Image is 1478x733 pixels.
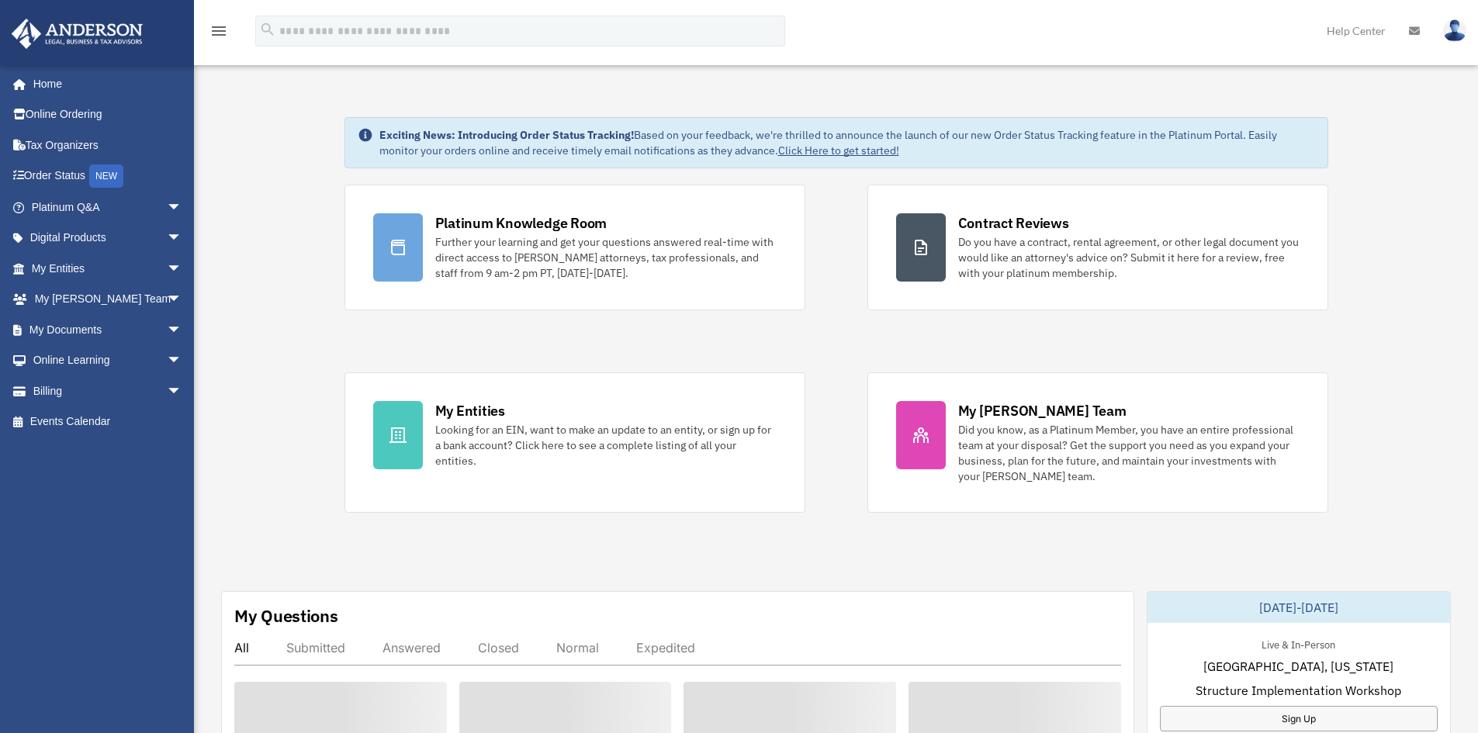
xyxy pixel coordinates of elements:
[379,127,1315,158] div: Based on your feedback, we're thrilled to announce the launch of our new Order Status Tracking fe...
[11,406,206,437] a: Events Calendar
[7,19,147,49] img: Anderson Advisors Platinum Portal
[867,185,1328,310] a: Contract Reviews Do you have a contract, rental agreement, or other legal document you would like...
[379,128,634,142] strong: Exciting News: Introducing Order Status Tracking!
[167,284,198,316] span: arrow_drop_down
[778,143,899,157] a: Click Here to get started!
[556,640,599,655] div: Normal
[1196,681,1401,700] span: Structure Implementation Workshop
[259,21,276,38] i: search
[286,640,345,655] div: Submitted
[234,640,249,655] div: All
[478,640,519,655] div: Closed
[1443,19,1466,42] img: User Pic
[11,68,198,99] a: Home
[11,130,206,161] a: Tax Organizers
[958,401,1127,420] div: My [PERSON_NAME] Team
[958,422,1300,484] div: Did you know, as a Platinum Member, you have an entire professional team at your disposal? Get th...
[167,345,198,377] span: arrow_drop_down
[11,375,206,406] a: Billingarrow_drop_down
[167,192,198,223] span: arrow_drop_down
[209,22,228,40] i: menu
[11,223,206,254] a: Digital Productsarrow_drop_down
[11,314,206,345] a: My Documentsarrow_drop_down
[11,192,206,223] a: Platinum Q&Aarrow_drop_down
[344,185,805,310] a: Platinum Knowledge Room Further your learning and get your questions answered real-time with dire...
[11,161,206,192] a: Order StatusNEW
[435,213,607,233] div: Platinum Knowledge Room
[209,27,228,40] a: menu
[1203,657,1393,676] span: [GEOGRAPHIC_DATA], [US_STATE]
[89,164,123,188] div: NEW
[382,640,441,655] div: Answered
[167,223,198,254] span: arrow_drop_down
[435,422,777,468] div: Looking for an EIN, want to make an update to an entity, or sign up for a bank account? Click her...
[11,99,206,130] a: Online Ordering
[867,372,1328,513] a: My [PERSON_NAME] Team Did you know, as a Platinum Member, you have an entire professional team at...
[958,213,1069,233] div: Contract Reviews
[11,284,206,315] a: My [PERSON_NAME] Teamarrow_drop_down
[11,253,206,284] a: My Entitiesarrow_drop_down
[435,401,505,420] div: My Entities
[636,640,695,655] div: Expedited
[1160,706,1438,731] a: Sign Up
[1249,635,1348,652] div: Live & In-Person
[435,234,777,281] div: Further your learning and get your questions answered real-time with direct access to [PERSON_NAM...
[167,314,198,346] span: arrow_drop_down
[1147,592,1450,623] div: [DATE]-[DATE]
[344,372,805,513] a: My Entities Looking for an EIN, want to make an update to an entity, or sign up for a bank accoun...
[234,604,338,628] div: My Questions
[11,345,206,376] a: Online Learningarrow_drop_down
[167,375,198,407] span: arrow_drop_down
[958,234,1300,281] div: Do you have a contract, rental agreement, or other legal document you would like an attorney's ad...
[167,253,198,285] span: arrow_drop_down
